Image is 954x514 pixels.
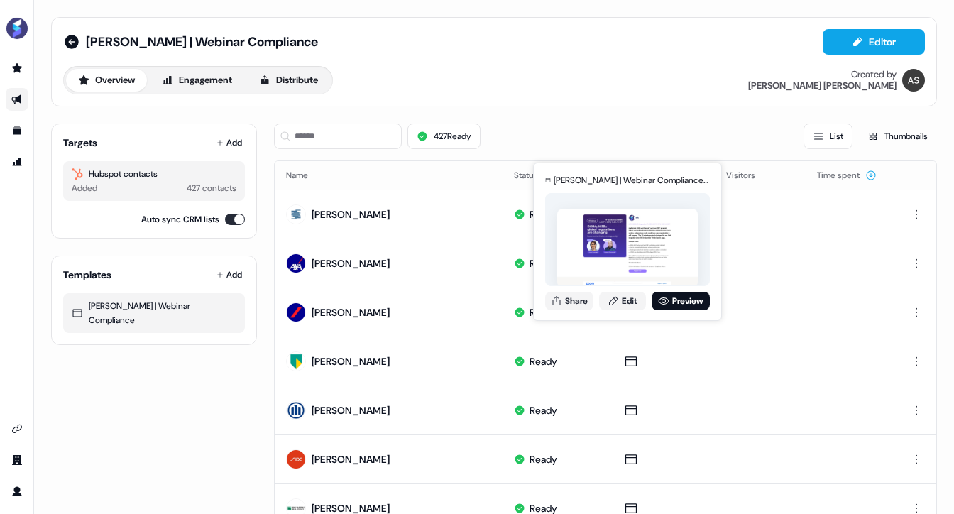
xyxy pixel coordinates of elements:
a: Go to integrations [6,417,28,440]
div: 427 contacts [187,181,236,195]
a: Editor [823,36,925,51]
div: Ready [530,256,557,270]
button: Add [214,133,245,153]
div: Ready [530,305,557,319]
div: [PERSON_NAME] [312,403,390,417]
div: [PERSON_NAME] | Webinar Compliance for [PERSON_NAME] [554,173,710,187]
a: Preview [652,292,710,310]
a: Go to templates [6,119,28,142]
img: asset preview [557,209,698,288]
button: Name [286,163,325,188]
a: Go to outbound experience [6,88,28,111]
button: 427Ready [407,124,481,149]
button: Share [545,292,593,310]
img: Antoni [902,69,925,92]
a: Go to prospects [6,57,28,80]
div: Hubspot contacts [72,167,236,181]
div: [PERSON_NAME] [312,354,390,368]
button: List [804,124,852,149]
a: Go to profile [6,480,28,503]
button: Engagement [150,69,244,92]
div: Ready [530,207,557,222]
button: Thumbnails [858,124,937,149]
button: Editor [823,29,925,55]
button: Status [514,163,555,188]
div: [PERSON_NAME] [312,207,390,222]
span: [PERSON_NAME] | Webinar Compliance [86,33,318,50]
a: Go to team [6,449,28,471]
div: [PERSON_NAME] | Webinar Compliance [72,299,236,327]
label: Auto sync CRM lists [141,212,219,226]
button: Visitors [726,163,772,188]
button: Time spent [817,163,877,188]
div: Ready [530,403,557,417]
div: [PERSON_NAME] [312,305,390,319]
button: Add [214,265,245,285]
div: [PERSON_NAME] [PERSON_NAME] [748,80,897,92]
button: Distribute [247,69,330,92]
a: Edit [599,292,646,310]
div: [PERSON_NAME] [312,452,390,466]
div: Ready [530,354,557,368]
div: Added [72,181,97,195]
th: Assets [608,161,715,190]
div: Created by [851,69,897,80]
div: [PERSON_NAME] [312,256,390,270]
button: Overview [66,69,147,92]
a: Go to attribution [6,151,28,173]
div: Ready [530,452,557,466]
div: Targets [63,136,97,150]
div: Templates [63,268,111,282]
